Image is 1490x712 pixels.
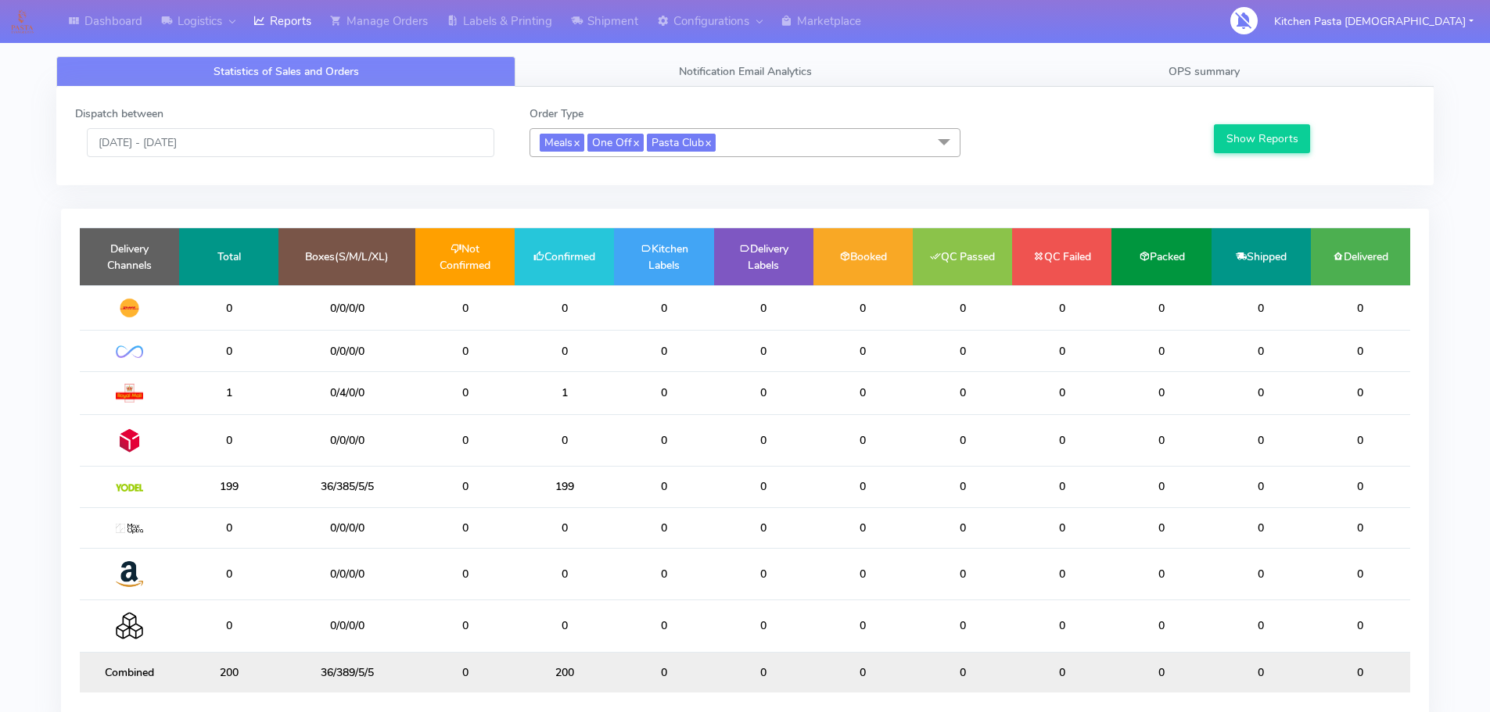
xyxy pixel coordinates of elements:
td: 0 [1212,414,1311,466]
td: 0 [913,371,1012,414]
img: MaxOptra [116,524,143,535]
td: 0 [1212,507,1311,548]
td: 0 [913,467,1012,507]
td: 0 [179,548,278,599]
td: 0 [913,652,1012,692]
td: 0 [1111,652,1211,692]
td: 0 [1111,331,1211,371]
td: 0 [415,600,515,652]
td: 199 [515,467,614,507]
td: 0 [714,652,813,692]
td: 0 [415,467,515,507]
td: 0 [1012,600,1111,652]
td: Confirmed [515,228,614,285]
td: 36/389/5/5 [278,652,415,692]
td: Boxes(S/M/L/XL) [278,228,415,285]
td: Shipped [1212,228,1311,285]
td: QC Failed [1012,228,1111,285]
td: 0 [1311,548,1410,599]
img: DPD [116,427,143,454]
td: 0 [515,414,614,466]
td: Packed [1111,228,1211,285]
td: 0 [515,507,614,548]
td: 0 [179,331,278,371]
td: Delivered [1311,228,1410,285]
img: Amazon [116,560,143,588]
td: 0 [614,652,713,692]
td: 0 [1212,652,1311,692]
span: OPS summary [1169,64,1240,79]
td: 0 [714,414,813,466]
td: 0 [813,600,913,652]
td: 0 [913,548,1012,599]
td: 0/0/0/0 [278,285,415,331]
td: 0 [813,285,913,331]
td: 0 [1111,600,1211,652]
td: 0 [515,331,614,371]
td: 0/0/0/0 [278,414,415,466]
td: 0 [913,414,1012,466]
td: 0/0/0/0 [278,507,415,548]
td: 200 [515,652,614,692]
td: 0 [1012,507,1111,548]
a: x [573,134,580,150]
td: 0 [1111,507,1211,548]
td: 0 [415,548,515,599]
td: 0 [515,600,614,652]
td: 0 [813,652,913,692]
td: 0/4/0/0 [278,371,415,414]
td: 0 [1311,467,1410,507]
label: Order Type [530,106,583,122]
td: 0 [714,600,813,652]
input: Pick the Daterange [87,128,494,157]
td: 0 [813,414,913,466]
td: 0 [1311,600,1410,652]
td: 0 [1111,371,1211,414]
img: Yodel [116,484,143,492]
td: 0 [913,285,1012,331]
td: Booked [813,228,913,285]
a: x [632,134,639,150]
td: 0 [714,467,813,507]
td: 1 [515,371,614,414]
td: 0/0/0/0 [278,600,415,652]
td: 0 [813,467,913,507]
td: 0 [813,507,913,548]
img: DHL [116,298,143,318]
td: 0 [1212,467,1311,507]
ul: Tabs [56,56,1434,87]
td: 0 [1012,331,1111,371]
td: 0 [415,285,515,331]
td: 0 [1311,652,1410,692]
td: 0 [714,371,813,414]
td: 0 [415,652,515,692]
td: 0 [415,371,515,414]
td: 0 [614,371,713,414]
td: 0 [813,331,913,371]
img: Collection [116,612,143,639]
td: 0 [714,548,813,599]
td: 0 [1012,414,1111,466]
td: 0 [614,548,713,599]
td: Kitchen Labels [614,228,713,285]
span: Pasta Club [647,134,716,152]
td: 0 [614,331,713,371]
td: 0 [1311,371,1410,414]
td: 0 [515,548,614,599]
td: 0 [415,507,515,548]
td: 0 [1212,371,1311,414]
td: 0 [913,507,1012,548]
td: 0 [1012,652,1111,692]
td: 0 [179,600,278,652]
button: Show Reports [1214,124,1310,153]
td: 0 [1311,507,1410,548]
td: 0 [415,414,515,466]
td: 0 [614,414,713,466]
td: 0 [179,285,278,331]
td: 0 [614,285,713,331]
td: 0 [1012,467,1111,507]
td: 0 [515,285,614,331]
a: x [704,134,711,150]
td: Delivery Labels [714,228,813,285]
td: 0/0/0/0 [278,331,415,371]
